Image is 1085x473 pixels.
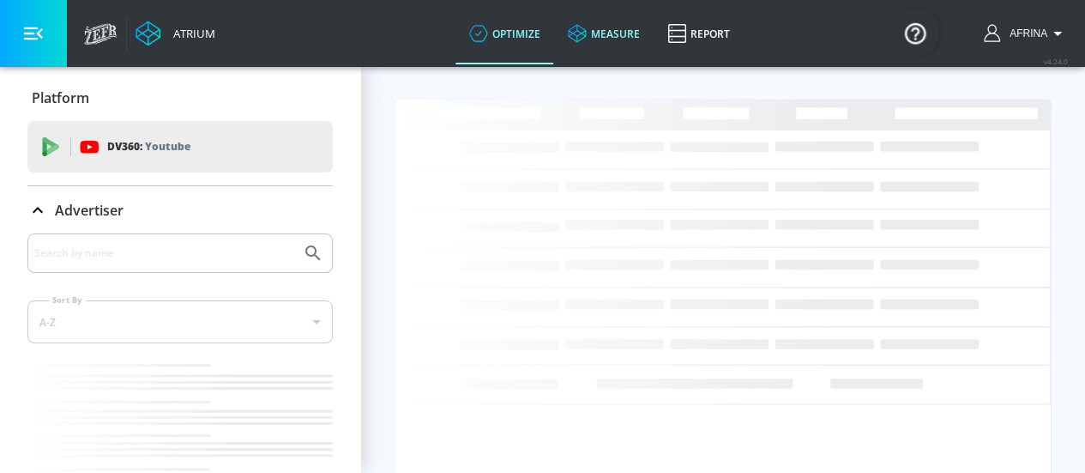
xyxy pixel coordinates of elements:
a: Atrium [136,21,215,46]
a: optimize [455,3,554,64]
a: Report [654,3,744,64]
div: A-Z [27,300,333,343]
input: Search by name [34,242,294,264]
div: DV360: Youtube [27,121,333,173]
label: Sort By [49,294,86,306]
span: v 4.24.0 [1044,57,1068,66]
p: Platform [32,88,89,107]
a: measure [554,3,654,64]
div: Atrium [166,26,215,41]
p: Youtube [145,137,190,155]
button: Open Resource Center [891,9,939,57]
span: login as: afrina.zulkifli@essencemediacom.com [1003,27,1047,39]
p: Advertiser [55,201,124,220]
div: Platform [27,74,333,122]
div: Advertiser [27,186,333,234]
p: DV360: [107,137,190,156]
button: Afrina [984,23,1068,44]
